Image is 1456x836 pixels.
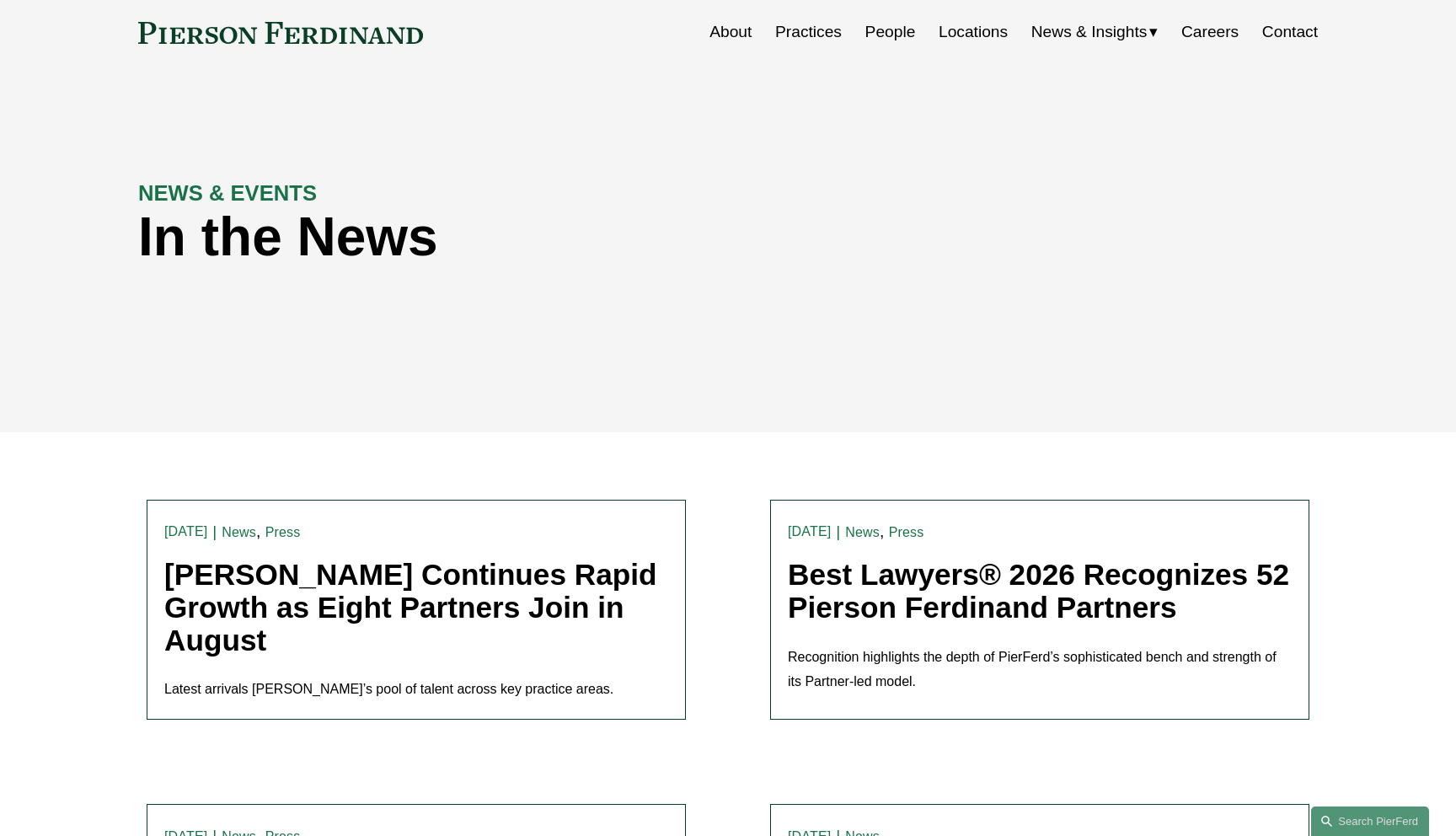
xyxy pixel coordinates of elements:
a: Press [265,525,301,539]
a: Search this site [1311,807,1429,836]
time: [DATE] [788,525,831,539]
a: Best Lawyers® 2026 Recognizes 52 Pierson Ferdinand Partners [788,558,1289,624]
h1: In the News [138,206,1023,268]
span: , [880,522,884,540]
p: Latest arrivals [PERSON_NAME]’s pool of talent across key practice areas. [164,678,668,702]
a: About [709,16,752,48]
span: News & Insights [1031,18,1148,47]
a: Contact [1262,16,1318,48]
a: Practices [775,16,842,48]
a: News [845,525,880,539]
a: Press [889,525,924,539]
a: Careers [1181,16,1239,48]
a: Locations [939,16,1008,48]
a: [PERSON_NAME] Continues Rapid Growth as Eight Partners Join in August [164,558,657,656]
a: News [222,525,256,539]
span: , [256,522,260,540]
strong: NEWS & EVENTS [138,181,317,205]
time: [DATE] [164,525,207,539]
a: People [865,16,916,48]
p: Recognition highlights the depth of PierFerd’s sophisticated bench and strength of its Partner-le... [788,646,1292,694]
a: folder dropdown [1031,16,1159,48]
